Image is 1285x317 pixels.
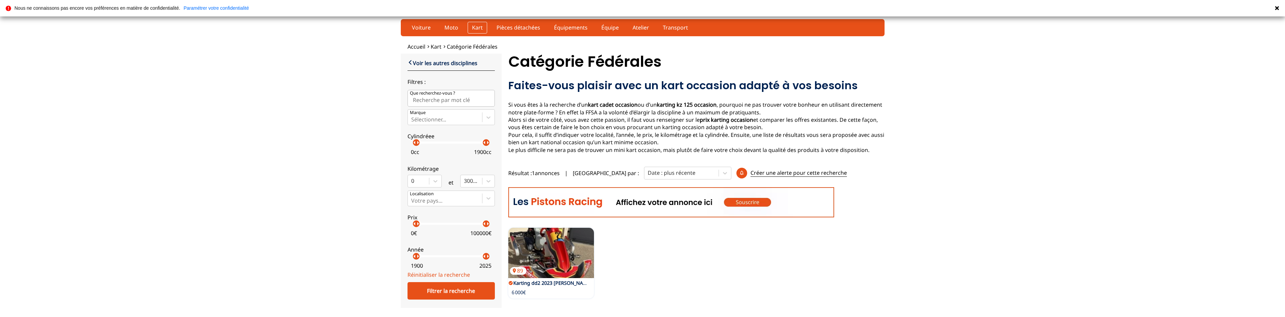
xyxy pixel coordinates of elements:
[470,229,491,237] p: 100000 €
[484,220,492,228] p: arrow_right
[408,271,470,278] a: Réinitialiser la recherche
[700,116,753,123] strong: prix karting occasion
[408,214,495,221] p: Prix
[597,22,623,33] a: Équipe
[183,6,249,10] a: Paramétrer votre confidentialité
[440,22,463,33] a: Moto
[657,101,717,108] strong: karting kz 125 occasion
[512,289,526,296] p: 6 000€
[414,220,422,228] p: arrow_right
[484,252,492,260] p: arrow_right
[408,59,477,67] a: Voir les autres disciplines
[411,220,419,228] p: arrow_left
[448,179,454,186] p: et
[408,133,495,140] p: Cylindréee
[411,229,417,237] p: 0 €
[474,148,491,156] p: 1900 cc
[479,262,491,269] p: 2025
[408,78,495,86] p: Filtres :
[410,110,426,116] p: Marque
[508,54,885,70] h1: Catégorie fédérales
[447,43,498,50] a: Catégorie fédérales
[411,262,423,269] p: 1900
[408,246,495,253] p: Année
[468,22,487,33] a: Kart
[480,139,488,147] p: arrow_left
[431,43,441,50] a: Kart
[658,22,692,33] a: Transport
[565,169,568,177] span: |
[508,79,885,92] h2: Faites-vous plaisir avec un kart occasion adapté à vos besoins
[508,228,594,278] img: Karting dd2 2023 OTK Gillard
[411,252,419,260] p: arrow_left
[484,139,492,147] p: arrow_right
[573,169,639,177] p: [GEOGRAPHIC_DATA] par :
[751,169,847,177] p: Créer une alerte pour cette recherche
[408,43,425,50] a: Accueil
[464,178,465,184] input: 300000
[408,90,495,107] input: Que recherchez-vous ?
[410,191,434,197] p: Localisation
[510,267,526,274] p: 89
[550,22,592,33] a: Équipements
[508,101,885,154] p: Si vous êtes à la recherche d’un ou d’un , pourquoi ne pas trouver votre bonheur en utilisant dir...
[414,139,422,147] p: arrow_right
[508,228,594,278] a: Karting dd2 2023 OTK Gillard89
[480,220,488,228] p: arrow_left
[513,280,592,286] a: Karting dd2 2023 [PERSON_NAME]
[411,116,413,122] input: MarqueSélectionner...
[14,6,180,10] p: Nous ne connaissons pas encore vos préférences en matière de confidentialité.
[411,198,413,204] input: Votre pays...
[628,22,653,33] a: Atelier
[411,139,419,147] p: arrow_left
[408,22,435,33] a: Voiture
[408,165,495,172] p: Kilométrage
[492,22,545,33] a: Pièces détachées
[411,178,413,184] input: 0
[410,90,455,96] p: Que recherchez-vous ?
[414,252,422,260] p: arrow_right
[508,169,560,177] span: Résultat : 1 annonces
[480,252,488,260] p: arrow_left
[588,101,638,108] strong: kart cadet occasion
[411,148,419,156] p: 0 cc
[408,282,495,300] div: Filtrer la recherche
